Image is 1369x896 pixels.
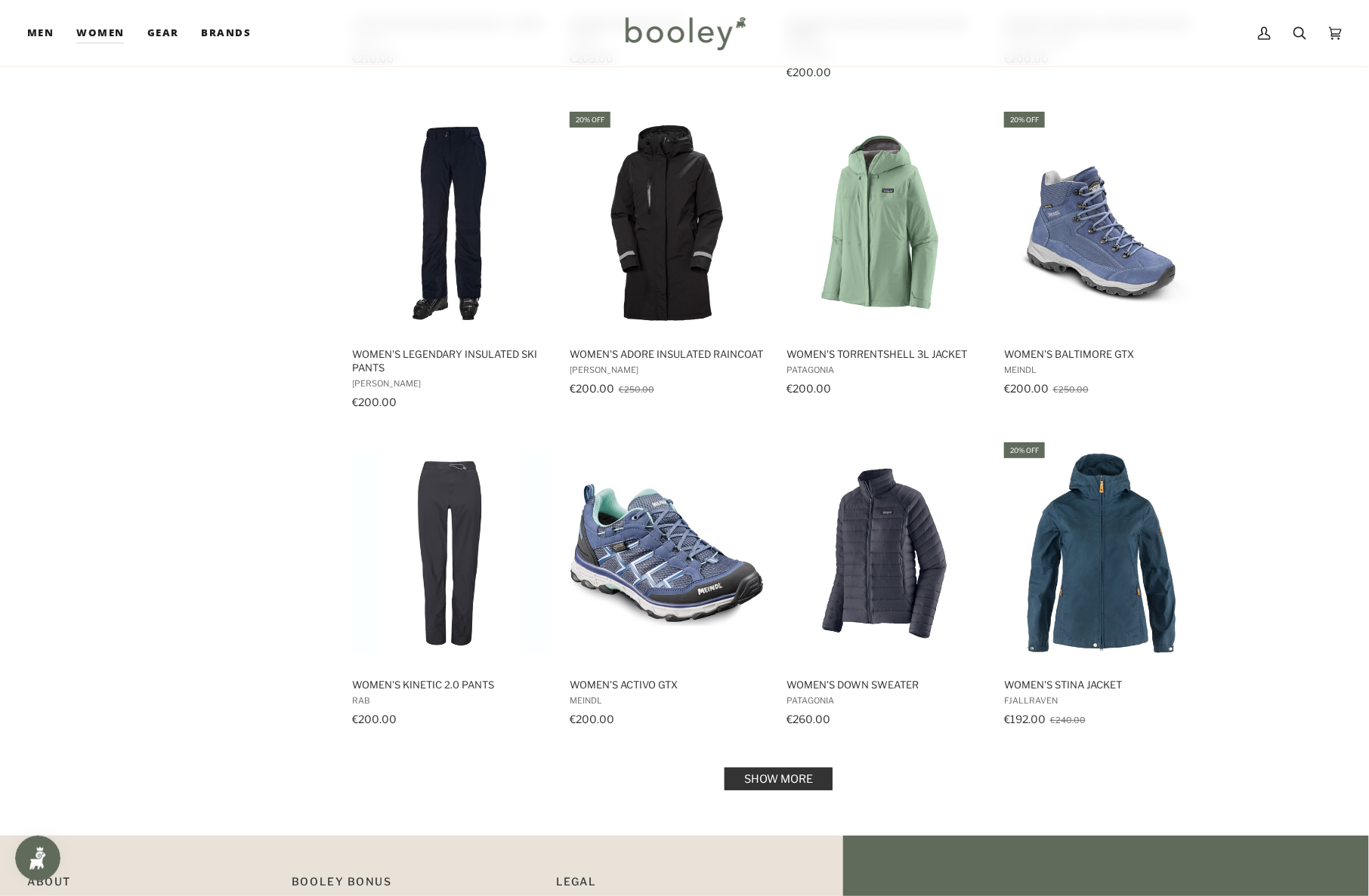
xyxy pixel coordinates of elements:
span: €260.00 [786,713,830,725]
span: €250.00 [619,384,654,395]
span: Women's Kinetic 2.0 Pants [352,678,548,691]
span: €200.00 [352,396,397,408]
span: Women [76,26,124,41]
div: 20% off [570,112,610,128]
span: €250.00 [1053,384,1089,395]
span: Meindl [570,695,765,706]
span: €192.00 [1004,713,1046,725]
img: Patagonia Women's Torrentshell 3L Jacket Ellwood Green - Booley Galway [784,123,984,323]
div: 20% off [1004,442,1045,458]
a: Women's Baltimore GTX [1002,109,1202,414]
span: Rab [352,695,548,706]
img: Helly Hansen Women's Adore Insulated Raincoat Black - Booley Galway [567,123,768,323]
span: €200.00 [1004,382,1049,395]
a: Women's Adore Insulated Raincoat [567,109,768,414]
a: Show more [725,768,833,790]
div: 20% off [1004,112,1045,128]
a: Women's Down Sweater [784,440,984,731]
span: [PERSON_NAME] [352,378,548,389]
span: Gear [147,26,179,41]
span: Women's Adore Insulated Raincoat [570,347,765,361]
span: €240.00 [1050,715,1086,725]
span: Women's Activo GTX [570,678,765,691]
img: Meindl Women's Baltimore GTX Jeans / Azur - Booley Galway [1002,123,1202,323]
a: Women's Kinetic 2.0 Pants [350,440,550,731]
a: Women's Stina Jacket [1002,440,1202,731]
span: Women's Stina Jacket [1004,678,1200,691]
a: Women's Activo GTX [567,440,768,731]
span: Fjallraven [1004,695,1200,706]
iframe: Button to open loyalty program pop-up [15,836,60,881]
span: Patagonia [786,695,982,706]
a: Women's Torrentshell 3L Jacket [784,109,984,414]
span: €200.00 [570,382,614,395]
img: Women's Activo GTX Jeans / Mint - Booley Galway [567,454,768,654]
span: Men [27,26,54,41]
span: Women's Down Sweater [786,678,982,691]
img: Rab Women's Kinetic 2.0 Pants Beluga - Booley Galway [350,454,550,654]
span: Patagonia [786,365,982,375]
img: Booley [619,11,751,55]
span: €200.00 [786,382,831,395]
span: Women's Legendary Insulated Ski Pants [352,347,548,374]
span: €200.00 [570,713,614,725]
span: Brands [201,26,251,41]
span: Women's Baltimore GTX [1004,347,1200,361]
div: Pagination [352,772,1205,786]
img: Fjallraven Women's Stina Jacket Indigo Blue - Booley Galway [1002,454,1202,654]
img: Patagonia Women's Down Sweater Smolder Blue - Booley Galway [784,454,984,654]
span: Women's Torrentshell 3L Jacket [786,347,982,361]
span: [PERSON_NAME] [570,365,765,375]
span: €200.00 [352,713,397,725]
span: €200.00 [786,66,831,79]
a: Women's Legendary Insulated Ski Pants [350,109,550,414]
img: Helly Hansen Women's Legendary Insulated Ski Pants Navy - Booley Galway [350,123,550,323]
span: Meindl [1004,365,1200,375]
